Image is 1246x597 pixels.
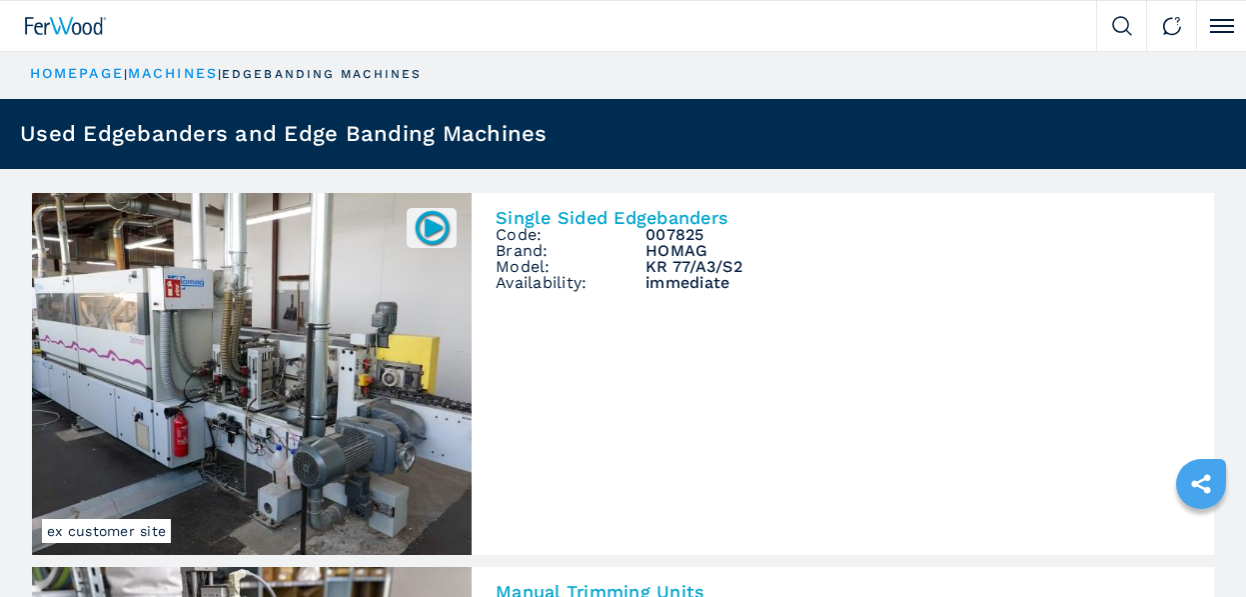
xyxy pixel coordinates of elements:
img: Contact us [1162,16,1182,36]
a: HOMEPAGE [30,65,124,81]
span: ex customer site [42,519,171,543]
a: Single Sided Edgebanders HOMAG KR 77/A3/S2ex customer site007825Single Sided EdgebandersCode:0078... [32,193,1214,555]
h3: 007825 [645,227,1190,243]
span: | [218,67,222,81]
iframe: Chat [1161,507,1231,582]
a: sharethis [1176,459,1226,509]
span: Brand: [496,243,645,259]
p: edgebanding machines [222,66,422,83]
img: Search [1112,16,1132,36]
a: machines [128,65,218,81]
span: immediate [645,275,1190,291]
img: 007825 [413,208,452,247]
button: Click to toggle menu [1196,1,1246,51]
span: Model: [496,259,645,275]
span: | [124,67,128,81]
span: Availability: [496,275,645,291]
h3: KR 77/A3/S2 [645,259,1190,275]
span: Code: [496,227,645,243]
img: Single Sided Edgebanders HOMAG KR 77/A3/S2 [32,193,472,555]
img: Ferwood [25,17,107,35]
h2: Single Sided Edgebanders [496,209,1190,227]
h1: Used Edgebanders and Edge Banding Machines [20,123,548,145]
h3: HOMAG [645,243,1190,259]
